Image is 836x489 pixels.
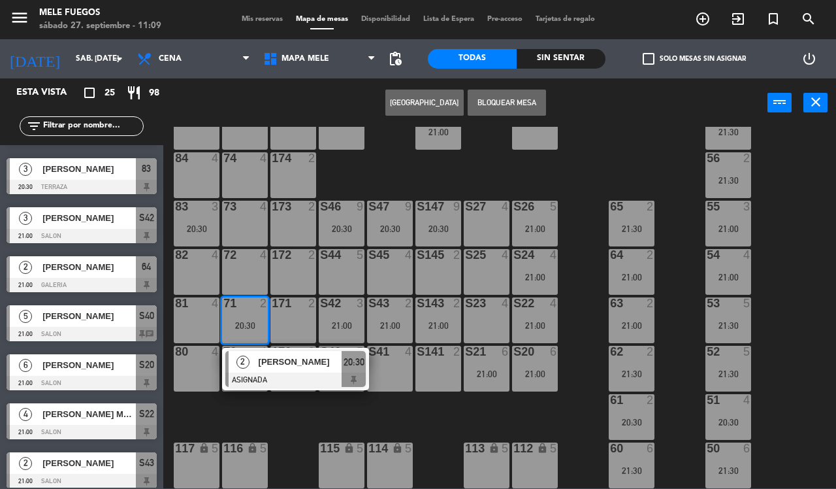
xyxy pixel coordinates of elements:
[19,212,32,225] span: 3
[705,176,751,185] div: 21:30
[212,152,219,164] div: 4
[502,297,509,309] div: 4
[42,119,143,133] input: Filtrar por nombre...
[260,152,268,164] div: 4
[260,346,268,358] div: 4
[730,11,746,27] i: exit_to_app
[765,11,781,27] i: turned_in_not
[19,261,32,274] span: 2
[308,201,316,212] div: 2
[344,443,355,454] i: lock
[175,249,176,261] div: 82
[609,273,654,282] div: 21:00
[10,8,29,27] i: menu
[175,201,176,212] div: 83
[355,16,417,23] span: Disponibilidad
[489,443,500,454] i: lock
[550,297,558,309] div: 4
[512,321,558,330] div: 21:00
[308,152,316,164] div: 2
[260,201,268,212] div: 4
[415,224,461,233] div: 20:30
[801,51,817,67] i: power_settings_new
[320,297,321,309] div: S42
[743,443,751,454] div: 6
[260,443,268,454] div: 5
[643,53,746,65] label: Solo mesas sin asignar
[42,211,136,225] span: [PERSON_NAME]
[610,394,611,406] div: 61
[801,11,816,27] i: search
[320,443,321,454] div: 115
[415,127,461,137] div: 21:00
[159,54,182,63] span: Cena
[647,201,654,212] div: 2
[223,152,224,164] div: 74
[387,51,403,67] span: pending_actions
[707,249,707,261] div: 54
[223,201,224,212] div: 73
[550,201,558,212] div: 5
[223,249,224,261] div: 72
[42,358,136,372] span: [PERSON_NAME]
[550,346,558,358] div: 6
[453,297,461,309] div: 2
[705,273,751,282] div: 21:00
[647,443,654,454] div: 6
[175,297,176,309] div: 81
[42,162,136,176] span: [PERSON_NAME]
[7,85,94,101] div: Esta vista
[319,321,364,330] div: 21:00
[139,406,154,422] span: S22
[695,11,711,27] i: add_circle_outline
[609,369,654,379] div: 21:30
[212,297,219,309] div: 4
[468,90,546,116] button: Bloquear Mesa
[223,297,224,309] div: 71
[357,443,364,454] div: 5
[609,321,654,330] div: 21:00
[247,443,258,454] i: lock
[175,346,176,358] div: 80
[647,394,654,406] div: 2
[10,8,29,32] button: menu
[319,224,364,233] div: 20:30
[212,346,219,358] div: 4
[743,346,751,358] div: 5
[385,90,464,116] button: [GEOGRAPHIC_DATA]
[529,16,602,23] span: Tarjetas de regalo
[743,394,751,406] div: 4
[236,356,249,369] span: 2
[344,354,364,370] span: 20:30
[320,201,321,212] div: S46
[502,201,509,212] div: 4
[308,297,316,309] div: 2
[405,201,413,212] div: 9
[705,466,751,475] div: 21:30
[357,249,364,261] div: 5
[772,94,788,110] i: power_input
[281,54,329,63] span: MAPA MELE
[357,297,364,309] div: 3
[610,346,611,358] div: 62
[149,86,159,101] span: 98
[417,297,417,309] div: S143
[647,297,654,309] div: 2
[453,249,461,261] div: 2
[609,466,654,475] div: 21:30
[647,346,654,358] div: 2
[453,201,461,212] div: 9
[392,443,403,454] i: lock
[550,443,558,454] div: 5
[42,260,136,274] span: [PERSON_NAME]
[428,49,517,69] div: Todas
[405,297,413,309] div: 2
